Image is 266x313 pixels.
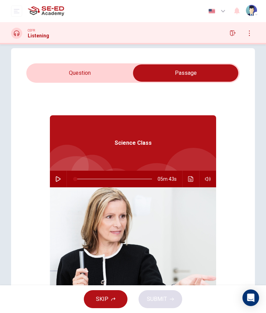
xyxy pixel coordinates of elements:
[242,289,259,306] div: Open Intercom Messenger
[185,171,196,187] button: Click to see the audio transcription
[50,187,216,298] img: Science Class
[84,290,127,308] button: SKIP
[207,9,216,14] img: en
[28,28,35,33] span: CEFR
[158,171,182,187] span: 05m 43s
[115,139,152,147] span: Science Class
[11,6,22,17] button: open mobile menu
[28,33,49,38] h1: Listening
[96,294,108,304] span: SKIP
[246,5,257,16] img: Profile picture
[28,4,64,18] img: SE-ED Academy logo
